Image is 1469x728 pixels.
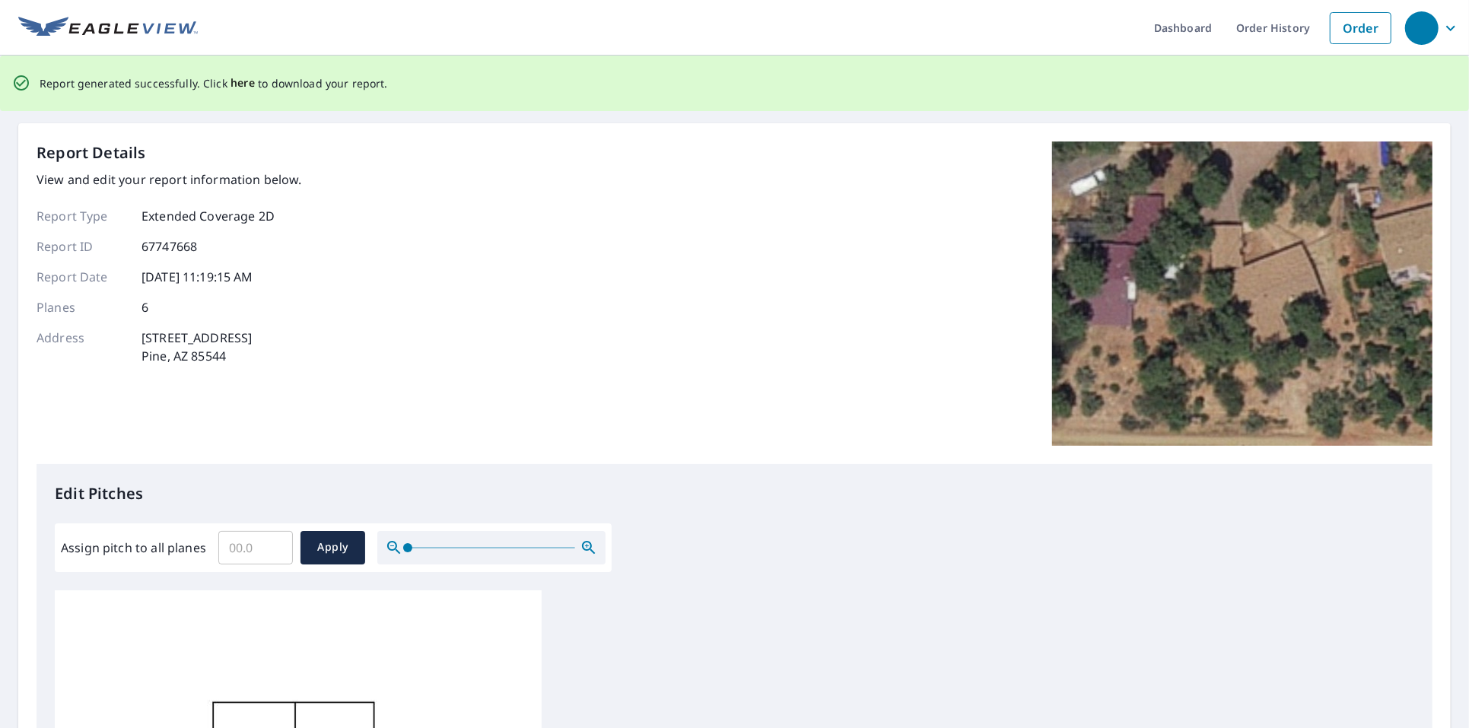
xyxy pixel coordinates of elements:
p: [DATE] 11:19:15 AM [141,268,253,286]
p: Report ID [37,237,128,256]
img: EV Logo [18,17,198,40]
p: Edit Pitches [55,482,1414,505]
label: Assign pitch to all planes [61,539,206,557]
input: 00.0 [218,526,293,569]
button: Apply [300,531,365,564]
p: Report Date [37,268,128,286]
p: Report Details [37,141,146,164]
button: here [231,74,256,93]
p: [STREET_ADDRESS] Pine, AZ 85544 [141,329,252,365]
span: Apply [313,538,353,557]
p: 67747668 [141,237,197,256]
img: Top image [1052,141,1432,446]
p: View and edit your report information below. [37,170,302,189]
p: Extended Coverage 2D [141,207,275,225]
a: Order [1330,12,1391,44]
p: Report Type [37,207,128,225]
p: 6 [141,298,148,316]
p: Address [37,329,128,365]
p: Planes [37,298,128,316]
p: Report generated successfully. Click to download your report. [40,74,388,93]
